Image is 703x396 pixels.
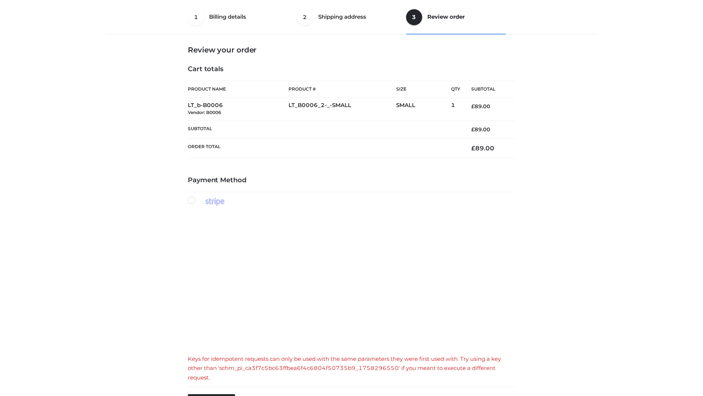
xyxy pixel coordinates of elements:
bdi: 89.00 [471,144,494,152]
td: LT_B0006_2-_-SMALL [289,98,396,121]
td: LT_b-B0006 [188,98,289,121]
div: Keys for idempotent requests can only be used with the same parameters they were first used with.... [188,354,515,382]
h3: Review your order [188,45,515,54]
th: Qty [451,81,460,98]
th: Subtotal [460,81,515,98]
span: £ [471,126,475,133]
th: Size [396,81,447,98]
h4: Cart totals [188,65,515,73]
h4: Payment Method [188,176,515,184]
span: £ [471,144,475,152]
th: Product # [289,81,396,98]
th: Order Total [188,139,460,158]
th: Subtotal [188,120,460,138]
span: £ [471,103,475,110]
td: 1 [451,98,460,121]
iframe: Secure payment input frame [186,213,514,346]
th: Product Name [188,81,289,98]
td: SMALL [396,98,451,121]
small: Vendor: B0006 [188,110,221,115]
bdi: 89.00 [471,103,490,110]
bdi: 89.00 [471,126,490,133]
